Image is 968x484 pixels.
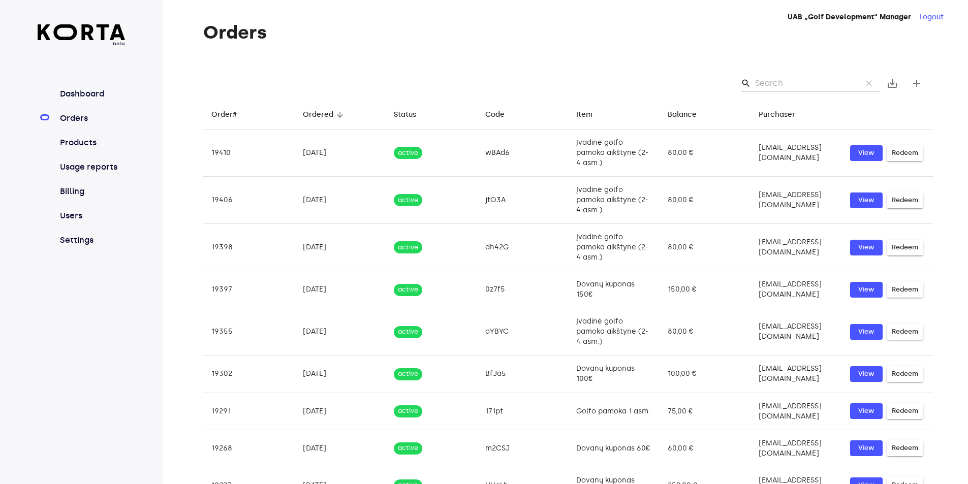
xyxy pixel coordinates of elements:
button: Redeem [887,403,923,419]
span: Redeem [892,195,918,206]
td: [DATE] [295,356,386,393]
td: 100,00 € [660,356,751,393]
td: Golfo pamoka 1 asm. [568,393,660,430]
td: Įvadinė golfo pamoka aikštyne (2-4 asm.) [568,177,660,224]
td: 171pt [477,393,569,430]
span: Redeem [892,326,918,338]
td: [DATE] [295,430,386,467]
span: Status [394,109,429,121]
td: [DATE] [295,393,386,430]
td: Dovanų kuponas 100€ [568,356,660,393]
td: 19291 [203,393,295,430]
a: Settings [58,234,126,246]
td: [DATE] [295,308,386,356]
a: Billing [58,185,126,198]
td: 60,00 € [660,430,751,467]
span: View [855,326,878,338]
td: [EMAIL_ADDRESS][DOMAIN_NAME] [751,130,842,177]
td: 80,00 € [660,177,751,224]
td: oYBYC [477,308,569,356]
div: Status [394,109,416,121]
td: [DATE] [295,130,386,177]
td: Dovanų kuponas 60€ [568,430,660,467]
button: Export [880,71,904,95]
span: Ordered [303,109,347,121]
button: View [850,145,883,161]
span: arrow_downward [335,110,345,119]
td: [EMAIL_ADDRESS][DOMAIN_NAME] [751,308,842,356]
a: Dashboard [58,88,126,100]
h1: Orders [203,22,933,43]
td: 19397 [203,271,295,308]
button: Redeem [887,282,923,298]
span: beta [38,40,126,47]
td: [EMAIL_ADDRESS][DOMAIN_NAME] [751,271,842,308]
td: 19398 [203,224,295,271]
a: Usage reports [58,161,126,173]
span: add [911,77,923,89]
td: [DATE] [295,271,386,308]
span: Redeem [892,405,918,417]
span: active [394,148,422,158]
span: Redeem [892,284,918,296]
td: [EMAIL_ADDRESS][DOMAIN_NAME] [751,430,842,467]
span: View [855,368,878,380]
td: [DATE] [295,224,386,271]
td: [DATE] [295,177,386,224]
button: Redeem [887,324,923,340]
td: 80,00 € [660,308,751,356]
span: View [855,242,878,253]
td: BfJa5 [477,356,569,393]
td: 19410 [203,130,295,177]
div: Purchaser [759,109,795,121]
button: Redeem [887,440,923,456]
div: Order# [211,109,237,121]
span: Redeem [892,442,918,454]
span: save_alt [886,77,898,89]
td: 19406 [203,177,295,224]
td: 19355 [203,308,295,356]
td: 150,00 € [660,271,751,308]
td: 80,00 € [660,130,751,177]
button: Redeem [887,145,923,161]
a: View [850,440,883,456]
td: Dovanų kuponas 150€ [568,271,660,308]
a: View [850,324,883,340]
td: 75,00 € [660,393,751,430]
td: 80,00 € [660,224,751,271]
span: active [394,285,422,295]
span: View [855,195,878,206]
span: View [855,405,878,417]
span: active [394,443,422,453]
button: Create new gift card [904,71,929,95]
button: View [850,192,883,208]
td: m2CSJ [477,430,569,467]
span: View [855,442,878,454]
td: Įvadinė golfo pamoka aikštyne (2-4 asm.) [568,308,660,356]
a: Orders [58,112,126,124]
td: jtO3A [477,177,569,224]
td: [EMAIL_ADDRESS][DOMAIN_NAME] [751,393,842,430]
td: 0z7f5 [477,271,569,308]
strong: UAB „Golf Development“ Manager [788,13,911,21]
span: active [394,369,422,379]
span: active [394,196,422,205]
td: wBAd6 [477,130,569,177]
td: Įvadinė golfo pamoka aikštyne (2-4 asm.) [568,224,660,271]
button: View [850,282,883,298]
td: [EMAIL_ADDRESS][DOMAIN_NAME] [751,224,842,271]
span: Item [576,109,606,121]
td: Įvadinė golfo pamoka aikštyne (2-4 asm.) [568,130,660,177]
span: Redeem [892,242,918,253]
td: [EMAIL_ADDRESS][DOMAIN_NAME] [751,356,842,393]
span: View [855,147,878,159]
a: Users [58,210,126,222]
button: View [850,240,883,255]
span: Purchaser [759,109,808,121]
td: 19302 [203,356,295,393]
span: Redeem [892,368,918,380]
a: View [850,366,883,382]
div: Code [485,109,505,121]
